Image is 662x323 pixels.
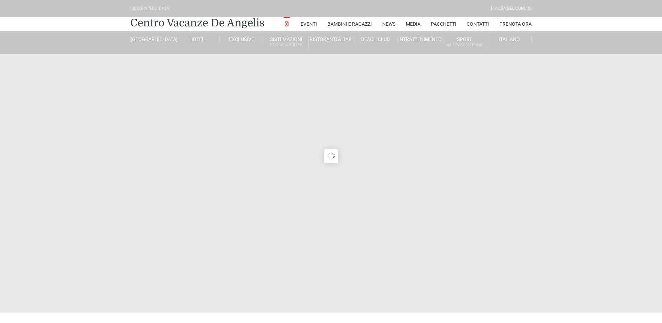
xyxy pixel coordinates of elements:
[406,17,420,31] a: Media
[491,5,532,12] div: Riviera Del Conero
[467,17,489,31] a: Contatti
[327,17,372,31] a: Bambini e Ragazzi
[175,36,219,42] a: Hotel
[353,36,398,42] a: Beach Club
[130,16,264,30] a: Centro Vacanze De Angelis
[264,42,308,48] small: Rooms & Suites
[442,36,487,49] a: SportAll Season Tennis
[220,36,264,42] a: Exclusive
[382,17,395,31] a: News
[130,36,175,42] a: [GEOGRAPHIC_DATA]
[499,36,520,42] span: Italiano
[398,36,442,42] a: Intrattenimento
[442,42,487,48] small: All Season Tennis
[499,17,532,31] a: Prenota Ora
[130,5,170,12] div: [GEOGRAPHIC_DATA]
[487,36,532,42] a: Italiano
[264,36,309,49] a: SistemazioniRooms & Suites
[309,36,353,42] a: Ristoranti & Bar
[301,17,317,31] a: Eventi
[431,17,456,31] a: Pacchetti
